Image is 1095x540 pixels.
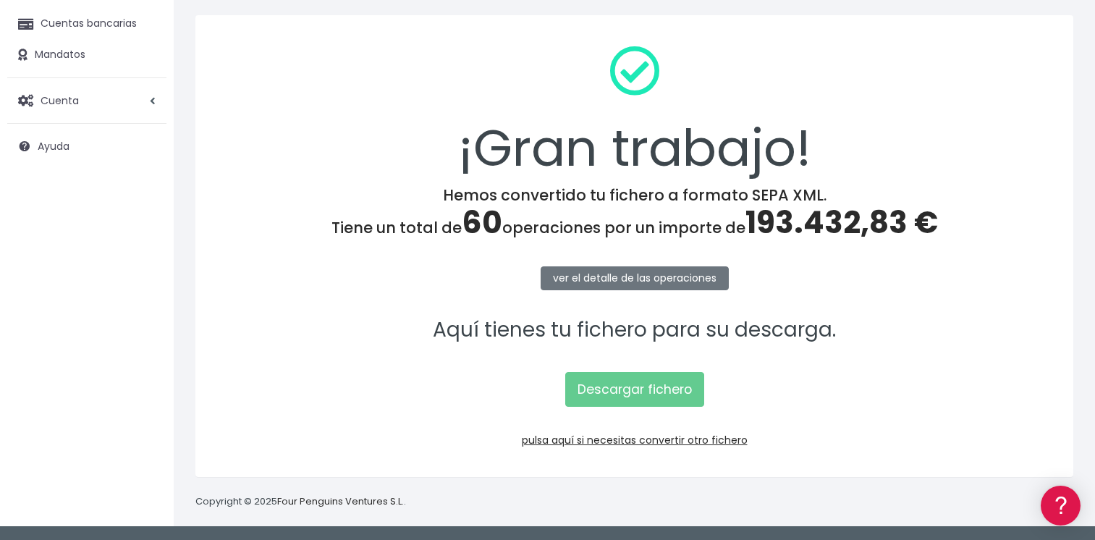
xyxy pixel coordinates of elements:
a: Formatos [14,183,275,206]
a: Problemas habituales [14,206,275,228]
a: Videotutoriales [14,228,275,250]
a: Four Penguins Ventures S.L. [277,494,404,508]
a: Perfiles de empresas [14,250,275,273]
a: Cuenta [7,85,166,116]
a: Descargar fichero [565,372,704,407]
div: Información general [14,101,275,114]
a: pulsa aquí si necesitas convertir otro fichero [522,433,748,447]
span: 60 [462,201,502,244]
a: Ayuda [7,131,166,161]
h4: Hemos convertido tu fichero a formato SEPA XML. Tiene un total de operaciones por un importe de [214,186,1054,241]
span: 193.432,83 € [745,201,938,244]
a: ver el detalle de las operaciones [541,266,729,290]
button: Contáctanos [14,387,275,413]
span: Ayuda [38,139,69,153]
a: Mandatos [7,40,166,70]
a: Información general [14,123,275,145]
div: ¡Gran trabajo! [214,34,1054,186]
div: Facturación [14,287,275,301]
div: Programadores [14,347,275,361]
a: API [14,370,275,392]
a: General [14,311,275,333]
a: Cuentas bancarias [7,9,166,39]
p: Copyright © 2025 . [195,494,406,510]
div: Convertir ficheros [14,160,275,174]
p: Aquí tienes tu fichero para su descarga. [214,314,1054,347]
a: POWERED BY ENCHANT [199,417,279,431]
span: Cuenta [41,93,79,107]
